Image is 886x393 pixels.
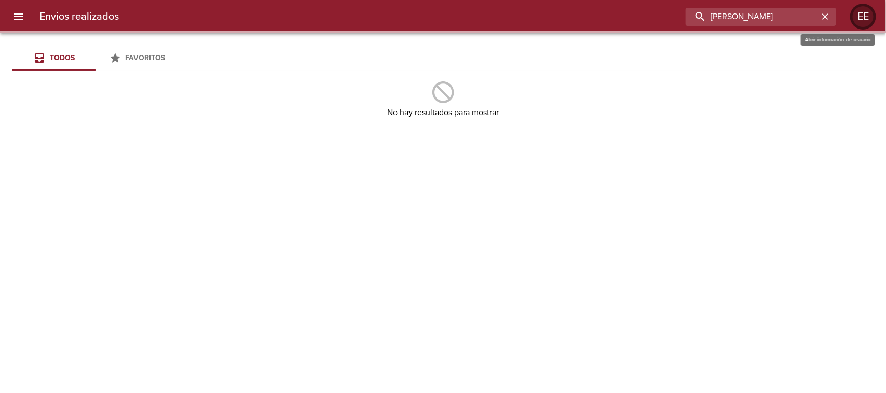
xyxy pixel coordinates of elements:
[686,8,819,26] input: buscar
[50,53,75,62] span: Todos
[853,6,874,27] div: EE
[126,53,166,62] span: Favoritos
[12,46,179,71] div: Tabs Envios
[39,8,119,25] h6: Envios realizados
[6,4,31,29] button: menu
[387,105,499,120] h6: No hay resultados para mostrar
